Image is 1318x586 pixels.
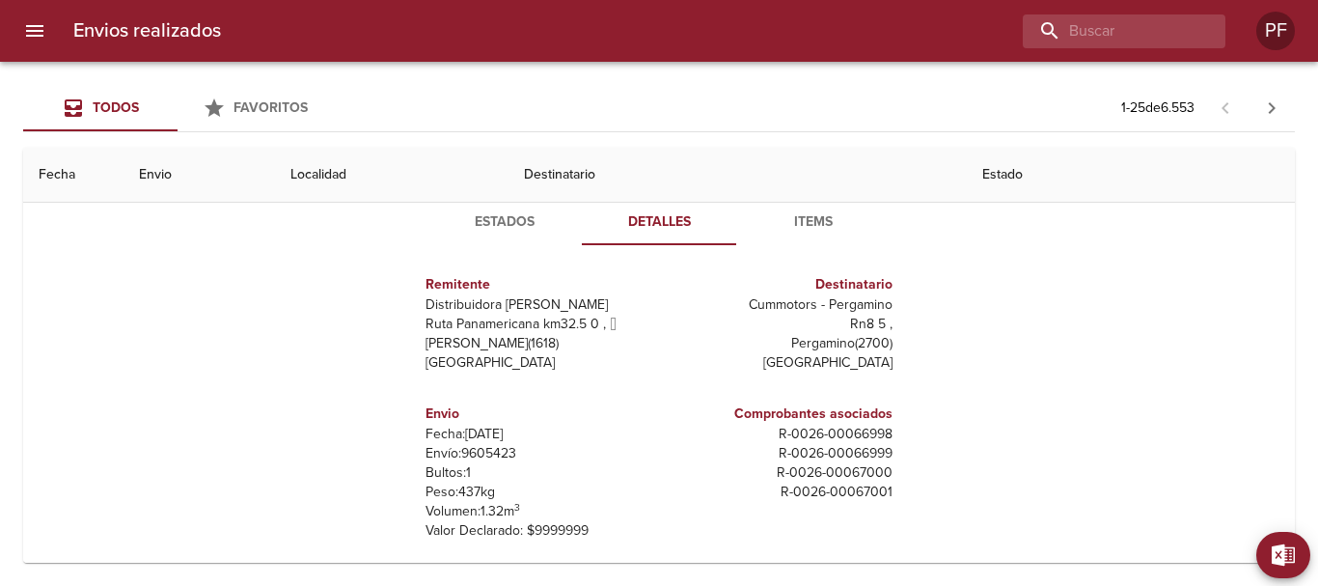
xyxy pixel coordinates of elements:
th: Localidad [275,148,508,203]
div: PF [1256,12,1295,50]
button: Exportar Excel [1256,532,1310,578]
p: R - 0026 - 00067000 [667,463,892,483]
p: Rn8 5 , [667,315,892,334]
p: R - 0026 - 00066999 [667,444,892,463]
span: Favoritos [233,99,308,116]
div: Tabs detalle de guia [427,199,891,245]
p: Envío: 9605423 [426,444,651,463]
p: R - 0026 - 00067001 [667,483,892,502]
p: Distribuidora [PERSON_NAME] [426,295,651,315]
p: Pergamino ( 2700 ) [667,334,892,353]
p: Ruta Panamericana km32.5 0 ,   [426,315,651,334]
sup: 3 [514,501,520,514]
p: Fecha: [DATE] [426,425,651,444]
th: Destinatario [508,148,967,203]
span: Todos [93,99,139,116]
span: Estados [439,210,570,235]
input: buscar [1023,14,1193,48]
th: Fecha [23,148,124,203]
div: Tabs Envios [23,85,332,131]
h6: Envio [426,404,651,425]
p: Volumen: 1.32 m [426,502,651,521]
p: Valor Declarado: $ 9999999 [426,521,651,541]
p: Peso: 437 kg [426,483,651,502]
p: Bultos: 1 [426,463,651,483]
p: 1 - 25 de 6.553 [1121,98,1194,118]
h6: Comprobantes asociados [667,404,892,425]
th: Estado [967,148,1295,203]
p: [GEOGRAPHIC_DATA] [667,353,892,373]
button: menu [12,8,58,54]
span: Detalles [593,210,725,235]
p: Cummotors - Pergamino [667,295,892,315]
th: Envio [124,148,275,203]
h6: Envios realizados [73,15,221,46]
span: Pagina anterior [1202,98,1249,117]
h6: Destinatario [667,274,892,295]
p: [PERSON_NAME] ( 1618 ) [426,334,651,353]
p: [GEOGRAPHIC_DATA] [426,353,651,373]
p: R - 0026 - 00066998 [667,425,892,444]
span: Items [748,210,879,235]
div: Abrir información de usuario [1256,12,1295,50]
span: Pagina siguiente [1249,85,1295,131]
h6: Remitente [426,274,651,295]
